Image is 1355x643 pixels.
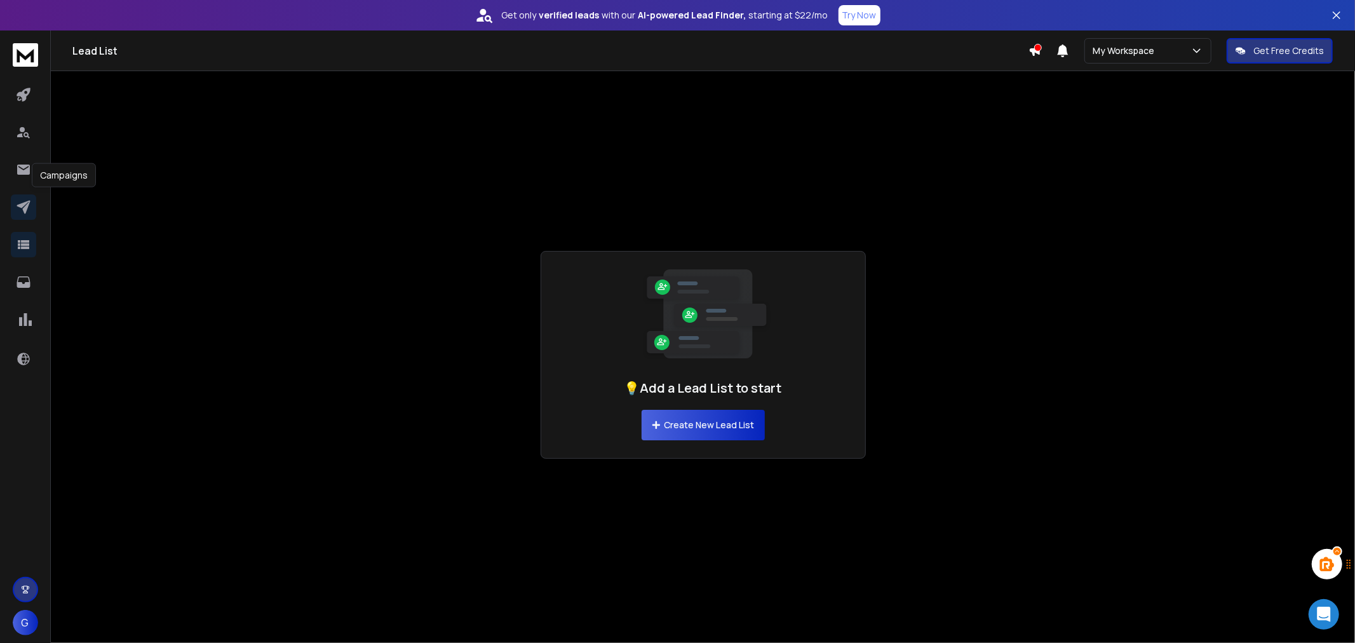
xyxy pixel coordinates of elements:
h1: 💡Add a Lead List to start [624,379,782,397]
p: Try Now [842,9,877,22]
button: Get Free Credits [1227,38,1333,64]
button: Try Now [839,5,880,25]
button: Create New Lead List [642,410,765,440]
div: Campaigns [32,163,96,187]
h1: Lead List [72,43,1028,58]
p: Get Free Credits [1253,44,1324,57]
p: My Workspace [1093,44,1159,57]
button: G [13,610,38,635]
strong: AI-powered Lead Finder, [638,9,746,22]
p: Get only with our starting at $22/mo [502,9,828,22]
strong: verified leads [539,9,600,22]
img: logo [13,43,38,67]
div: Open Intercom Messenger [1309,599,1339,630]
